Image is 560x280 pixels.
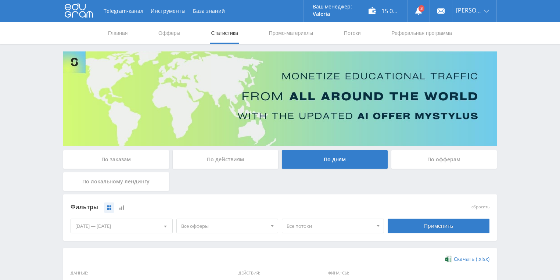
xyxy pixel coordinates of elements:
[71,202,384,213] div: Фильтры
[471,205,489,209] button: сбросить
[445,255,452,262] img: xlsx
[445,255,489,263] a: Скачать (.xlsx)
[322,267,491,280] span: Финансы:
[67,267,229,280] span: Данные:
[63,51,497,146] img: Banner
[107,22,128,44] a: Главная
[268,22,314,44] a: Промо-материалы
[233,267,319,280] span: Действия:
[313,4,352,10] p: Ваш менеджер:
[158,22,181,44] a: Офферы
[343,22,362,44] a: Потоки
[454,256,489,262] span: Скачать (.xlsx)
[210,22,239,44] a: Статистика
[456,7,482,13] span: [PERSON_NAME]
[313,11,352,17] p: Valeria
[391,22,453,44] a: Реферальная программа
[173,150,279,169] div: По действиям
[282,150,388,169] div: По дням
[391,150,497,169] div: По офферам
[63,172,169,191] div: По локальному лендингу
[181,219,267,233] span: Все офферы
[287,219,373,233] span: Все потоки
[71,219,172,233] div: [DATE] — [DATE]
[63,150,169,169] div: По заказам
[388,219,490,233] div: Применить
